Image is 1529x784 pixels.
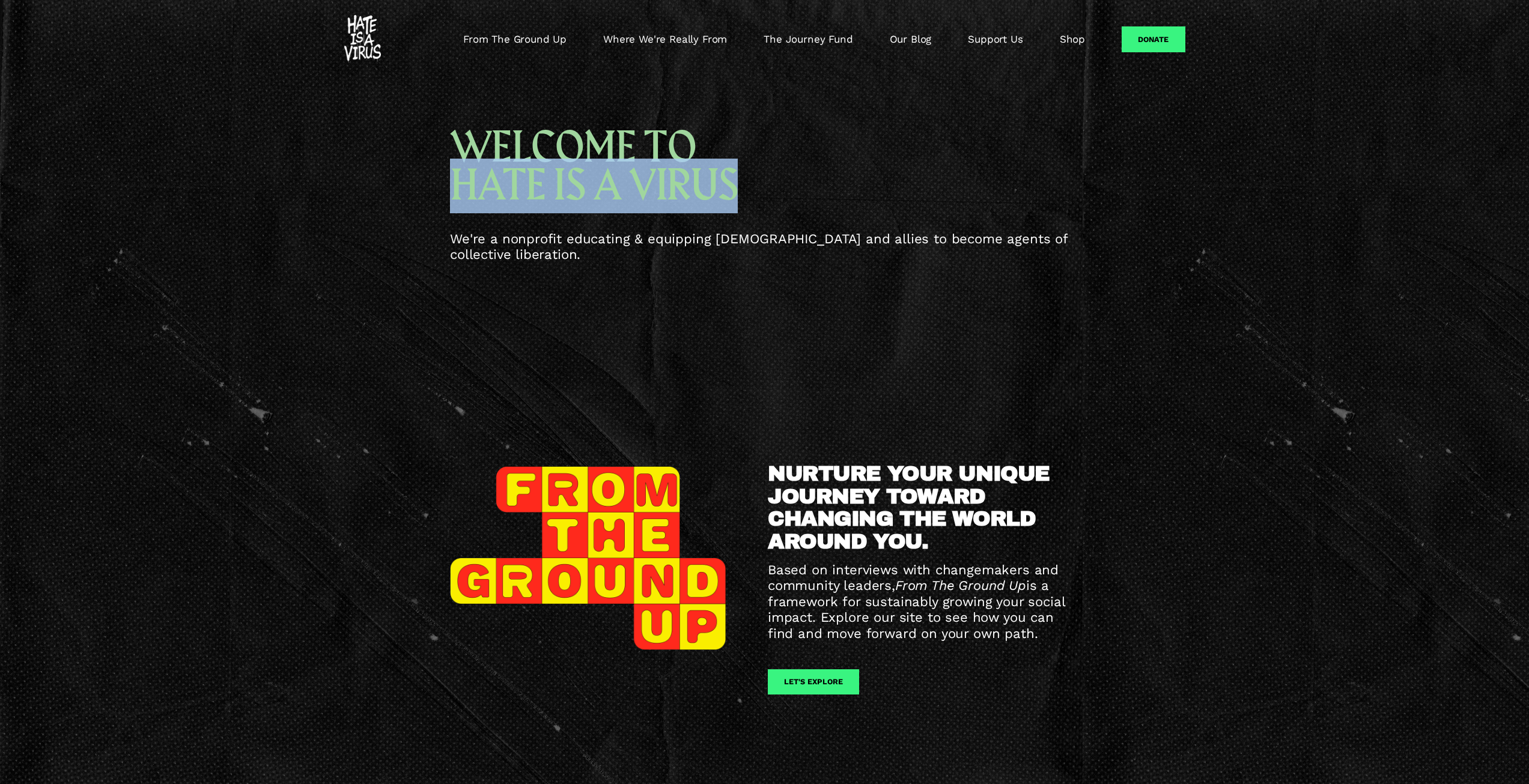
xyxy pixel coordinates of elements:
[968,32,1023,47] a: Support Us
[764,32,853,47] a: The Journey Fund
[450,121,738,213] span: WELCOME TO HATE IS A VIRUS
[890,32,932,47] a: Our Blog
[344,15,381,63] img: #HATEISAVIRUS
[450,231,1072,263] span: We're a nonprofit educating & equipping [DEMOGRAPHIC_DATA] and allies to become agents of collect...
[463,32,567,47] a: From The Ground Up
[1060,32,1085,47] a: Shop
[603,32,727,47] a: Where We're Really From
[895,577,1026,593] em: From The Ground Up
[768,669,859,694] a: let's explore
[1122,26,1185,52] a: Donate
[768,562,1069,641] span: Based on interviews with changemakers and community leaders, is a framework for sustainably growi...
[768,462,1056,553] strong: NURTURE YOUR UNIQUE JOURNEY TOWARD CHANGING THE WORLD AROUND YOU.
